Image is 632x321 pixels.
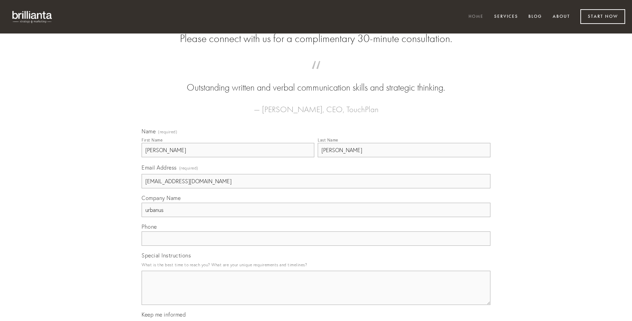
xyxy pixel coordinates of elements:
[142,223,157,230] span: Phone
[7,7,58,27] img: brillianta - research, strategy, marketing
[179,163,198,173] span: (required)
[153,68,479,94] blockquote: Outstanding written and verbal communication skills and strategic thinking.
[142,252,191,259] span: Special Instructions
[580,9,625,24] a: Start Now
[464,11,488,23] a: Home
[524,11,547,23] a: Blog
[490,11,523,23] a: Services
[318,137,338,143] div: Last Name
[142,195,181,201] span: Company Name
[142,260,490,269] p: What is the best time to reach you? What are your unique requirements and timelines?
[142,137,162,143] div: First Name
[142,32,490,45] h2: Please connect with us for a complimentary 30-minute consultation.
[153,94,479,116] figcaption: — [PERSON_NAME], CEO, TouchPlan
[142,128,156,135] span: Name
[142,311,186,318] span: Keep me informed
[158,130,177,134] span: (required)
[153,68,479,81] span: “
[548,11,575,23] a: About
[142,164,177,171] span: Email Address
